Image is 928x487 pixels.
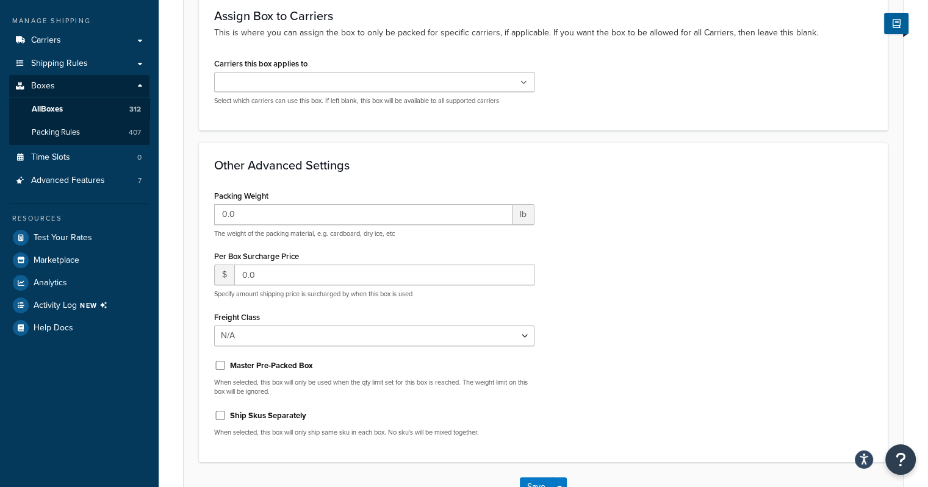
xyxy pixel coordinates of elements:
[9,227,149,249] a: Test Your Rates
[9,169,149,192] li: Advanced Features
[214,96,534,105] p: Select which carriers can use this box. If left blank, this box will be available to all supporte...
[9,272,149,294] a: Analytics
[214,428,534,437] p: When selected, this box will only ship same sku in each box. No sku's will be mixed together.
[9,213,149,224] div: Resources
[214,158,872,172] h3: Other Advanced Settings
[9,294,149,316] a: Activity LogNEW
[9,75,149,98] a: Boxes
[31,152,70,163] span: Time Slots
[9,52,149,75] a: Shipping Rules
[129,127,141,138] span: 407
[31,176,105,186] span: Advanced Features
[137,152,142,163] span: 0
[214,59,308,68] label: Carriers this box applies to
[214,290,534,299] p: Specify amount shipping price is surcharged by when this box is used
[9,121,149,144] li: Packing Rules
[230,410,306,421] label: Ship Skus Separately
[214,252,299,261] label: Per Box Surcharge Price
[129,104,141,115] span: 312
[9,16,149,26] div: Manage Shipping
[9,317,149,339] a: Help Docs
[34,297,112,313] span: Activity Log
[9,75,149,144] li: Boxes
[884,13,908,34] button: Show Help Docs
[9,146,149,169] li: Time Slots
[230,360,313,371] label: Master Pre-Packed Box
[214,378,534,397] p: When selected, this box will only be used when the qty limit set for this box is reached. The wei...
[214,191,268,201] label: Packing Weight
[885,444,916,475] button: Open Resource Center
[9,169,149,192] a: Advanced Features7
[34,278,67,288] span: Analytics
[31,81,55,91] span: Boxes
[214,26,872,40] p: This is where you can assign the box to only be packed for specific carriers, if applicable. If y...
[9,249,149,271] a: Marketplace
[34,255,79,266] span: Marketplace
[9,121,149,144] a: Packing Rules407
[31,35,61,46] span: Carriers
[34,323,73,333] span: Help Docs
[9,294,149,316] li: [object Object]
[9,146,149,169] a: Time Slots0
[34,233,92,243] span: Test Your Rates
[214,313,260,322] label: Freight Class
[9,29,149,52] a: Carriers
[80,300,112,310] span: NEW
[32,127,80,138] span: Packing Rules
[32,104,63,115] span: All Boxes
[214,229,534,238] p: The weight of the packing material, e.g. cardboard, dry ice, etc
[214,265,234,285] span: $
[214,9,872,23] h3: Assign Box to Carriers
[138,176,142,186] span: 7
[31,59,88,69] span: Shipping Rules
[9,98,149,121] a: AllBoxes312
[513,204,534,225] span: lb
